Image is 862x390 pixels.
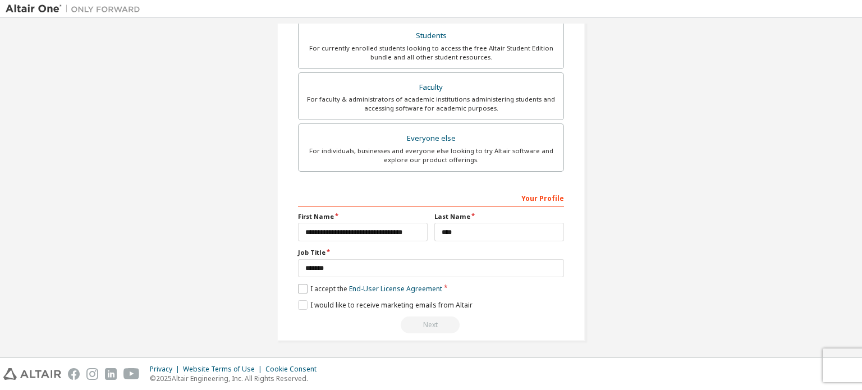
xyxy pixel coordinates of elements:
[3,368,61,380] img: altair_logo.svg
[298,189,564,207] div: Your Profile
[298,284,442,293] label: I accept the
[434,212,564,221] label: Last Name
[305,95,557,113] div: For faculty & administrators of academic institutions administering students and accessing softwa...
[305,80,557,95] div: Faculty
[86,368,98,380] img: instagram.svg
[298,300,473,310] label: I would like to receive marketing emails from Altair
[298,316,564,333] div: Read and acccept EULA to continue
[150,374,323,383] p: © 2025 Altair Engineering, Inc. All Rights Reserved.
[68,368,80,380] img: facebook.svg
[123,368,140,380] img: youtube.svg
[305,44,557,62] div: For currently enrolled students looking to access the free Altair Student Edition bundle and all ...
[265,365,323,374] div: Cookie Consent
[305,146,557,164] div: For individuals, businesses and everyone else looking to try Altair software and explore our prod...
[298,212,428,221] label: First Name
[183,365,265,374] div: Website Terms of Use
[305,131,557,146] div: Everyone else
[6,3,146,15] img: Altair One
[150,365,183,374] div: Privacy
[298,248,564,257] label: Job Title
[105,368,117,380] img: linkedin.svg
[349,284,442,293] a: End-User License Agreement
[305,28,557,44] div: Students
